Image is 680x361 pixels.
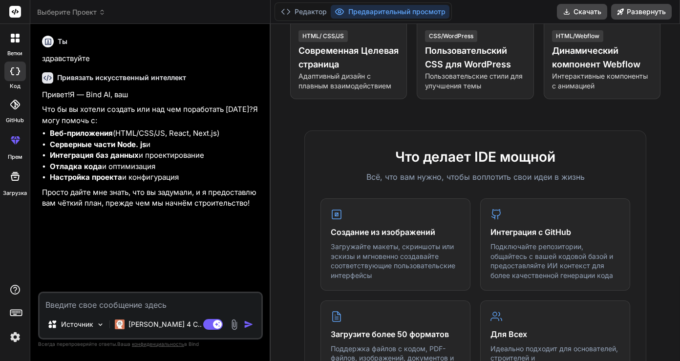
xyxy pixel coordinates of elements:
[331,227,435,237] ya-tr-span: Создание из изображений
[115,319,125,329] img: Клод 4 Сонет
[37,7,97,17] ya-tr-span: Выберите Проект
[395,149,555,165] ya-tr-span: Что делает IDE мощной
[122,172,179,182] ya-tr-span: и конфигурация
[50,162,102,171] ya-tr-span: Отладка кода
[42,90,70,99] ya-tr-span: Привет!
[146,140,150,149] ya-tr-span: и
[117,341,130,347] ya-tr-span: Ваша
[552,72,648,90] ya-tr-span: Интерактивные компоненты с анимацией
[298,45,399,69] ya-tr-span: Современная Целевая страница
[57,73,186,82] ya-tr-span: Привязать искусственный интеллект
[277,5,331,19] button: Редактор
[331,329,449,339] ya-tr-span: Загрузите более 50 форматов
[298,72,391,90] ya-tr-span: Адаптивный дизайн с плавным взаимодействием
[348,7,446,17] ya-tr-span: Предварительный просмотр
[42,105,253,114] ya-tr-span: Что бы вы хотели создать или над чем поработать [DATE]?
[366,172,585,182] ya-tr-span: Всё, что вам нужно, чтобы воплотить свои идеи в жизнь
[7,50,22,57] ya-tr-span: Ветки
[102,162,155,171] ya-tr-span: и оптимизация
[331,5,449,19] button: Предварительный просмотр
[302,32,344,40] ya-tr-span: HTML/ CSS/JS
[429,32,473,40] ya-tr-span: CSS/WordPress
[331,242,455,279] ya-tr-span: Загружайте макеты, скриншоты или эскизы и мгновенно создавайте соответствующие пользовательские и...
[10,83,21,89] ya-tr-span: код
[8,153,22,160] ya-tr-span: прем
[7,329,23,345] img: Настройки
[627,7,666,17] ya-tr-span: Развернуть
[574,7,601,17] ya-tr-span: Скачать
[425,45,511,69] ya-tr-span: Пользовательский CSS для WordPress
[42,54,90,63] ya-tr-span: здравствуйте
[50,172,122,182] ya-tr-span: Настройка проекта
[552,45,640,69] ya-tr-span: Динамический компонент Webflow
[113,128,219,138] ya-tr-span: (HTML/CSS/JS, React, Next.js)
[70,90,128,99] ya-tr-span: Я — Bind AI, ваш
[3,190,27,196] ya-tr-span: Загрузка
[244,319,254,329] img: значок
[611,4,672,20] button: Развернуть
[42,188,258,208] ya-tr-span: Просто дайте мне знать, что вы задумали, и я предоставлю вам чёткий план, прежде чем мы начнём ст...
[50,150,139,160] ya-tr-span: Интеграция баз данных
[229,319,240,330] img: привязанность
[139,150,204,160] ya-tr-span: и проектирование
[132,341,184,347] ya-tr-span: конфиденциальность
[557,4,607,20] button: Скачать
[50,128,113,138] ya-tr-span: Веб-приложения
[556,32,599,40] ya-tr-span: HTML/Webflow
[42,105,260,125] ya-tr-span: Я могу помочь с:
[96,320,105,329] img: Выбирайте Модели
[425,72,523,90] ya-tr-span: Пользовательские стили для улучшения темы
[6,117,24,124] ya-tr-span: GitHub
[50,140,146,149] ya-tr-span: Серверные части Node. js
[61,320,93,328] ya-tr-span: Источник
[490,329,527,339] ya-tr-span: Для Всех
[184,341,199,347] ya-tr-span: в Bind
[490,242,613,279] ya-tr-span: Подключайте репозитории, общайтесь с вашей кодовой базой и предоставляйте ИИ контекст для более к...
[295,7,327,17] ya-tr-span: Редактор
[38,341,117,347] ya-tr-span: Всегда перепроверяйте ответы.
[490,227,571,237] ya-tr-span: Интеграция с GitHub
[58,37,67,45] ya-tr-span: Ты
[128,320,202,328] ya-tr-span: [PERSON_NAME] 4 С..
